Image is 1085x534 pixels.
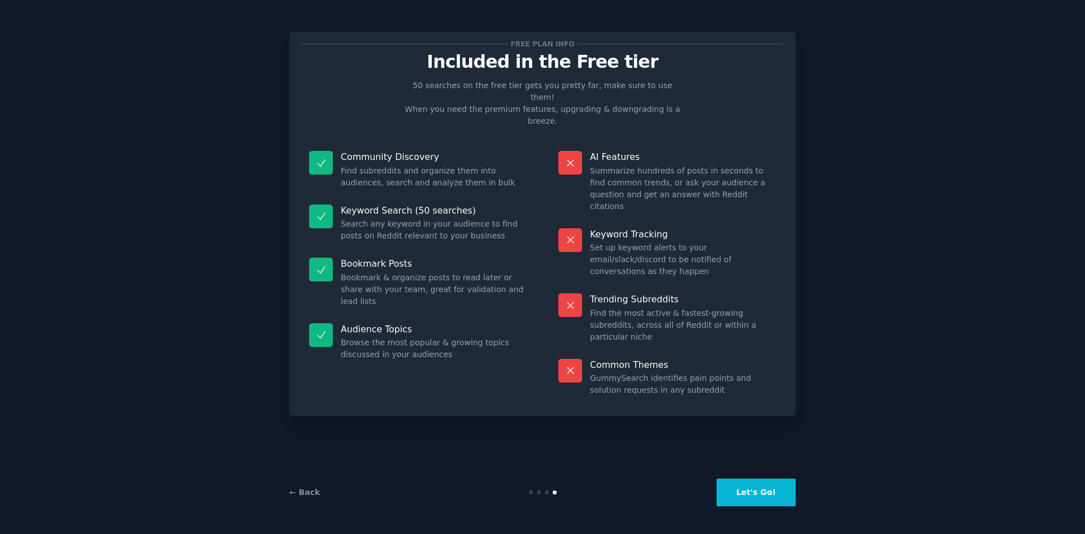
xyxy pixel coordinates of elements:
[717,479,796,506] button: Let's Go!
[509,38,576,50] span: Free plan info
[289,488,320,497] a: ← Back
[341,165,527,189] dd: Find subreddits and organize them into audiences, search and analyze them in bulk
[341,258,527,270] p: Bookmark Posts
[590,307,776,343] dd: Find the most active & fastest-growing subreddits, across all of Reddit or within a particular niche
[301,52,784,72] p: Included in the Free tier
[590,359,776,371] p: Common Themes
[341,218,527,242] dd: Search any keyword in your audience to find posts on Reddit relevant to your business
[590,372,776,396] dd: GummySearch identifies pain points and solution requests in any subreddit
[341,151,527,163] p: Community Discovery
[590,165,776,212] dd: Summarize hundreds of posts in seconds to find common trends, or ask your audience a question and...
[590,151,776,163] p: AI Features
[341,205,527,216] p: Keyword Search (50 searches)
[341,323,527,335] p: Audience Topics
[590,242,776,277] dd: Set up keyword alerts to your email/slack/discord to be notified of conversations as they happen
[590,293,776,305] p: Trending Subreddits
[341,337,527,361] dd: Browse the most popular & growing topics discussed in your audiences
[400,80,685,127] p: 50 searches on the free tier gets you pretty far, make sure to use them! When you need the premiu...
[590,228,776,240] p: Keyword Tracking
[341,272,527,307] dd: Bookmark & organize posts to read later or share with your team, great for validation and lead lists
